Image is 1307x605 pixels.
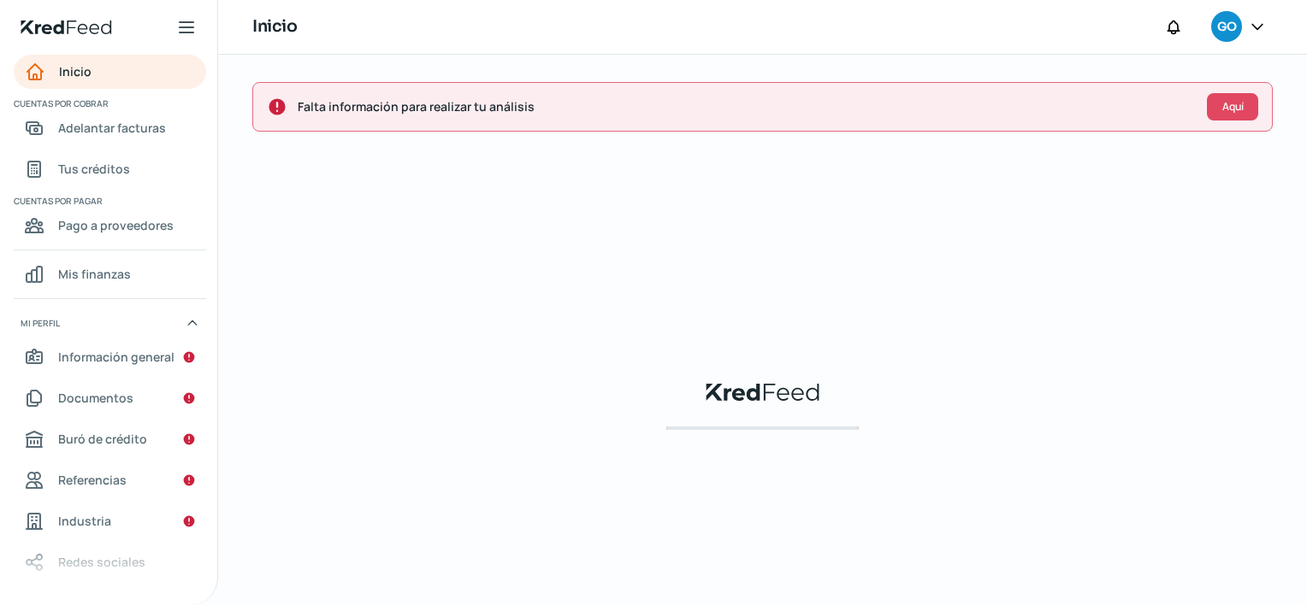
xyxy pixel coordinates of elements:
[14,152,206,186] a: Tus créditos
[58,346,174,367] span: Información general
[14,504,206,538] a: Industria
[14,111,206,145] a: Adelantar facturas
[14,209,206,243] a: Pago a proveedores
[58,469,127,490] span: Referencias
[252,15,297,39] h1: Inicio
[14,422,206,456] a: Buró de crédito
[1207,93,1258,120] button: Aquí
[58,387,133,408] span: Documentos
[58,551,145,573] span: Redes sociales
[1222,102,1244,112] span: Aquí
[14,463,206,497] a: Referencias
[298,96,1193,117] span: Falta información para realizar tu análisis
[14,381,206,415] a: Documentos
[1217,17,1236,38] span: GO
[58,117,166,138] span: Adelantar facturas
[14,545,206,579] a: Redes sociales
[58,158,130,179] span: Tus créditos
[58,428,147,449] span: Buró de crédito
[14,193,204,209] span: Cuentas por pagar
[58,214,174,236] span: Pago a proveedores
[59,61,92,82] span: Inicio
[58,263,131,285] span: Mis finanzas
[21,315,60,331] span: Mi perfil
[58,510,111,532] span: Industria
[14,340,206,374] a: Información general
[14,55,206,89] a: Inicio
[14,96,204,111] span: Cuentas por cobrar
[14,257,206,291] a: Mis finanzas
